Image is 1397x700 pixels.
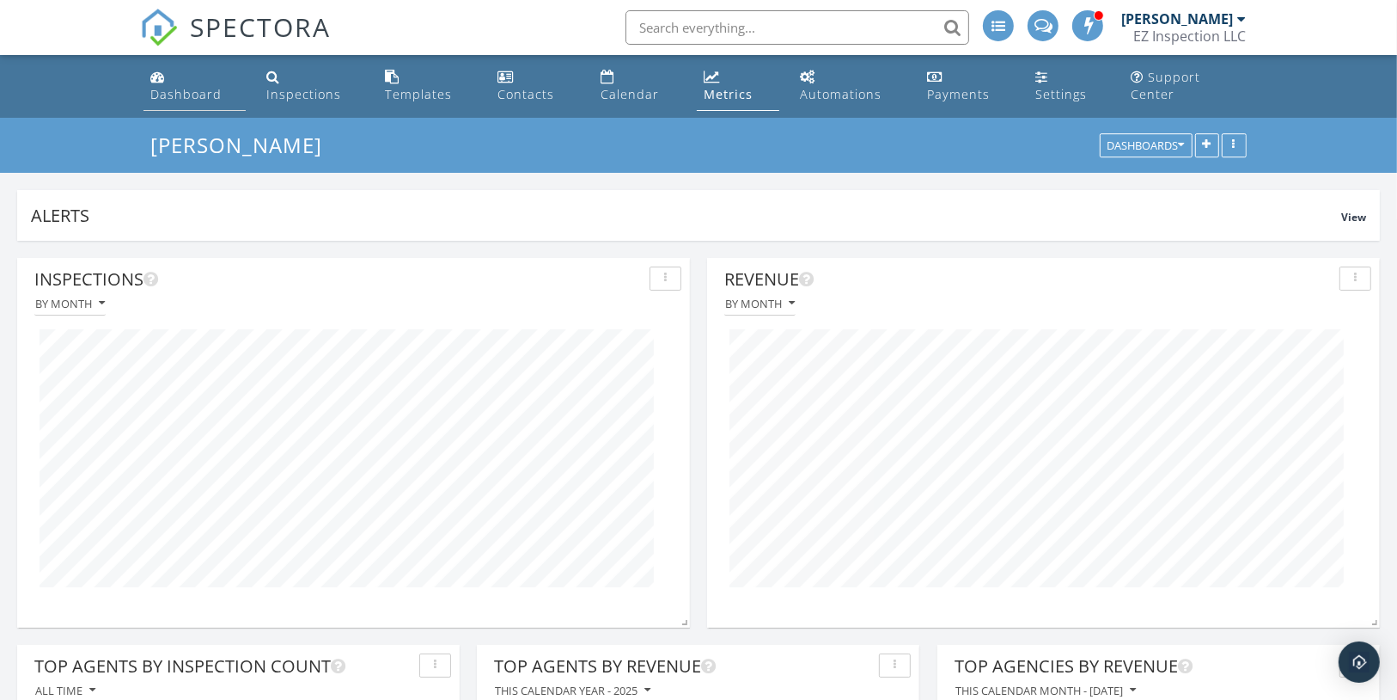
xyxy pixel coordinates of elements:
[724,292,796,316] button: By month
[150,131,337,159] a: [PERSON_NAME]
[724,267,1333,292] div: Revenue
[497,86,554,102] div: Contacts
[1100,134,1193,158] button: Dashboards
[266,86,341,102] div: Inspections
[927,86,990,102] div: Payments
[594,62,683,111] a: Calendar
[150,86,222,102] div: Dashboard
[35,298,105,310] div: By month
[1121,10,1233,28] div: [PERSON_NAME]
[1339,642,1380,683] div: Open Intercom Messenger
[1036,86,1088,102] div: Settings
[955,685,1136,697] div: This calendar month - [DATE]
[1131,69,1200,102] div: Support Center
[35,685,95,697] div: All time
[143,62,246,111] a: Dashboard
[1133,28,1246,45] div: EZ Inspection LLC
[140,9,178,46] img: The Best Home Inspection Software - Spectora
[491,62,581,111] a: Contacts
[140,23,331,59] a: SPECTORA
[31,204,1341,227] div: Alerts
[800,86,882,102] div: Automations
[625,10,969,45] input: Search everything...
[1124,62,1254,111] a: Support Center
[190,9,331,45] span: SPECTORA
[920,62,1016,111] a: Payments
[1341,210,1366,224] span: View
[34,292,106,316] button: By month
[385,86,452,102] div: Templates
[1107,140,1185,152] div: Dashboards
[725,298,795,310] div: By month
[704,86,753,102] div: Metrics
[259,62,364,111] a: Inspections
[378,62,476,111] a: Templates
[34,267,643,292] div: Inspections
[1029,62,1111,111] a: Settings
[697,62,779,111] a: Metrics
[34,654,412,679] div: Top Agents by Inspection Count
[494,654,872,679] div: Top Agents by Revenue
[601,86,659,102] div: Calendar
[495,685,650,697] div: This calendar year - 2025
[955,654,1333,679] div: Top Agencies by Revenue
[793,62,906,111] a: Automations (Advanced)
